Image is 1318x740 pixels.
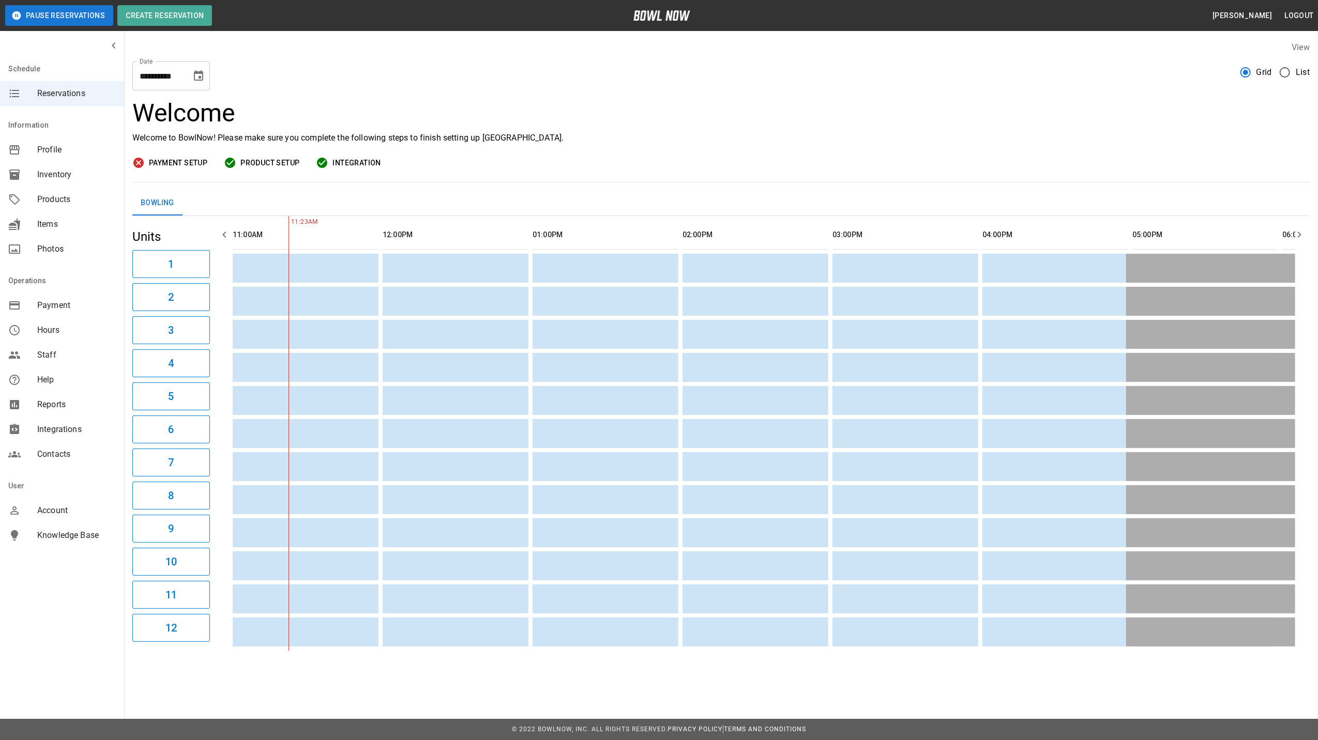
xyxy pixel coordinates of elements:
[132,415,210,443] button: 6
[1208,6,1276,25] button: [PERSON_NAME]
[132,614,210,642] button: 12
[132,99,1310,128] h3: Welcome
[168,289,174,305] h6: 2
[132,515,210,543] button: 9
[37,374,116,386] span: Help
[188,66,209,86] button: Choose date, selected date is Sep 29, 2025
[37,324,116,336] span: Hours
[633,10,690,21] img: logo
[168,256,174,272] h6: 1
[132,382,210,410] button: 5
[37,299,116,312] span: Payment
[5,5,113,26] button: Pause Reservations
[132,548,210,576] button: 10
[132,191,183,215] button: Bowling
[132,581,210,609] button: 11
[168,421,174,438] h6: 6
[168,454,174,471] h6: 7
[832,220,978,250] th: 03:00PM
[1296,66,1310,79] span: List
[37,218,116,230] span: Items
[533,220,678,250] th: 01:00PM
[383,220,528,250] th: 12:00PM
[683,220,828,250] th: 02:00PM
[332,157,381,169] span: Integration
[132,228,210,245] h5: Units
[240,157,299,169] span: Product Setup
[168,322,174,338] h6: 3
[37,87,116,100] span: Reservations
[1256,66,1272,79] span: Grid
[168,355,174,372] h6: 4
[165,553,177,570] h6: 10
[165,620,177,636] h6: 12
[132,191,1310,215] div: inventory tabs
[37,349,116,361] span: Staff
[233,220,378,250] th: 11:00AM
[37,243,116,255] span: Photos
[1281,6,1318,25] button: Logout
[132,283,210,311] button: 2
[37,144,116,156] span: Profile
[512,726,668,733] span: © 2022 BowlNow, Inc. All Rights Reserved.
[37,529,116,542] span: Knowledge Base
[168,520,174,537] h6: 9
[132,449,210,476] button: 7
[149,157,207,169] span: Payment Setup
[117,5,212,26] button: Create Reservation
[37,504,116,517] span: Account
[37,423,116,436] span: Integrations
[1292,42,1310,52] label: View
[168,388,174,405] h6: 5
[37,448,116,460] span: Contacts
[37,193,116,206] span: Products
[37,168,116,181] span: Inventory
[724,726,806,733] a: Terms and Conditions
[668,726,722,733] a: Privacy Policy
[37,398,116,411] span: Reports
[165,587,177,603] h6: 11
[132,250,210,278] button: 1
[132,482,210,510] button: 8
[132,349,210,377] button: 4
[132,132,1310,144] p: Welcome to BowlNow! Please make sure you complete the following steps to finish setting up [GEOGR...
[168,487,174,504] h6: 8
[289,217,291,227] span: 11:23AM
[132,316,210,344] button: 3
